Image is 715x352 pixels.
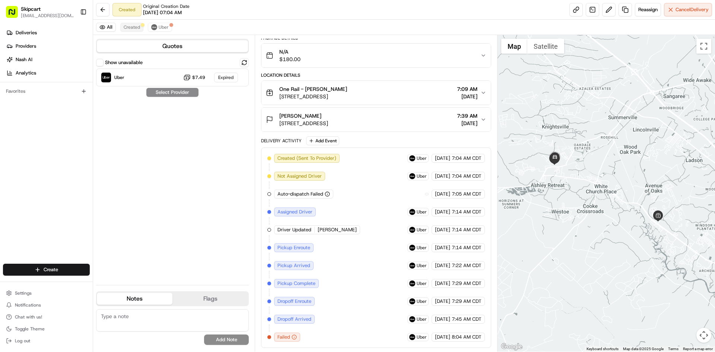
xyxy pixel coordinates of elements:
span: [DATE] [435,316,450,323]
span: Auto-dispatch Failed [277,191,323,197]
span: 7:39 AM [457,112,477,120]
p: Welcome 👋 [7,30,136,42]
span: N/A [279,48,301,56]
a: Analytics [3,67,93,79]
span: Original Creation Date [143,3,190,9]
span: Analytics [16,70,36,76]
span: 7:14 AM CDT [452,244,482,251]
span: One Rail - [PERSON_NAME] [279,85,347,93]
span: 7:29 AM CDT [452,298,482,305]
button: Map camera controls [696,328,711,343]
button: [PERSON_NAME][STREET_ADDRESS]7:39 AM[DATE] [261,108,490,131]
img: uber-new-logo.jpeg [151,24,157,30]
span: Uber [417,209,427,215]
div: 📗 [7,109,13,115]
span: Dropoff Arrived [277,316,311,323]
span: Uber [417,334,427,340]
button: Notes [97,293,172,305]
img: uber-new-logo.jpeg [409,173,415,179]
span: [DATE] [457,120,477,127]
span: Settings [15,290,32,296]
span: Uber [417,245,427,251]
a: 📗Knowledge Base [4,105,60,118]
button: $7.49 [183,74,205,81]
button: CancelDelivery [664,3,712,16]
span: Create [44,266,58,273]
span: [DATE] [435,262,450,269]
span: [DATE] [435,226,450,233]
span: Cancel Delivery [676,6,709,13]
span: Uber [417,298,427,304]
button: Add Event [306,136,339,145]
button: Uber [148,23,172,32]
span: 7:14 AM CDT [452,226,482,233]
button: Keyboard shortcuts [587,346,619,352]
span: API Documentation [70,108,120,115]
img: uber-new-logo.jpeg [409,280,415,286]
a: 💻API Documentation [60,105,123,118]
button: Toggle fullscreen view [696,39,711,54]
img: 1736555255976-a54dd68f-1ca7-489b-9aae-adbdc363a1c4 [7,71,21,85]
span: Deliveries [16,29,37,36]
img: uber-new-logo.jpeg [409,298,415,304]
div: Delivery Activity [261,138,302,144]
span: [STREET_ADDRESS] [279,93,347,100]
span: Knowledge Base [15,108,57,115]
span: Failed [277,334,290,340]
span: Driver Updated [277,226,311,233]
a: Open this area in Google Maps (opens a new window) [499,342,524,352]
button: Quotes [97,40,248,52]
span: 7:05 AM CDT [452,191,482,197]
button: Created [120,23,143,32]
button: Start new chat [127,73,136,82]
div: Expired [214,73,238,82]
a: Report a map error [683,347,713,351]
span: 7:14 AM CDT [452,209,482,215]
span: Pickup Enroute [277,244,310,251]
img: uber-new-logo.jpeg [409,209,415,215]
a: Terms [668,347,679,351]
button: Show street map [501,39,527,54]
button: Log out [3,336,90,346]
span: Reassign [638,6,658,13]
span: Uber [417,227,427,233]
span: Uber [114,74,124,80]
span: Notifications [15,302,41,308]
span: Uber [417,155,427,161]
span: Providers [16,43,36,50]
span: Uber [417,173,427,179]
button: Reassign [635,3,661,16]
span: Uber [417,280,427,286]
span: [DATE] 07:04 AM [143,9,182,16]
span: Nash AI [16,56,32,63]
span: Uber [417,263,427,269]
span: [DATE] [435,244,450,251]
a: Deliveries [3,27,93,39]
button: Notifications [3,300,90,310]
span: [DATE] [435,155,450,162]
span: Chat with us! [15,314,42,320]
span: [DATE] [435,191,450,197]
span: Uber [159,24,169,30]
div: Start new chat [25,71,122,79]
input: Clear [19,48,123,56]
img: uber-new-logo.jpeg [409,245,415,251]
span: [DATE] [435,334,450,340]
button: Skipcart [21,5,41,13]
span: [STREET_ADDRESS] [279,120,328,127]
span: Map data ©2025 Google [623,347,664,351]
span: Created [124,24,140,30]
span: Pickup Arrived [277,262,310,269]
img: Google [499,342,524,352]
span: Not Assigned Driver [277,173,322,180]
button: Show satellite imagery [527,39,564,54]
img: uber-new-logo.jpeg [409,263,415,269]
span: Created (Sent To Provider) [277,155,336,162]
a: Nash AI [3,54,93,66]
span: [DATE] [457,93,477,100]
a: Providers [3,40,93,52]
img: Uber [101,73,111,82]
button: [EMAIL_ADDRESS][DOMAIN_NAME] [21,13,74,19]
a: Powered byPylon [53,126,90,132]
